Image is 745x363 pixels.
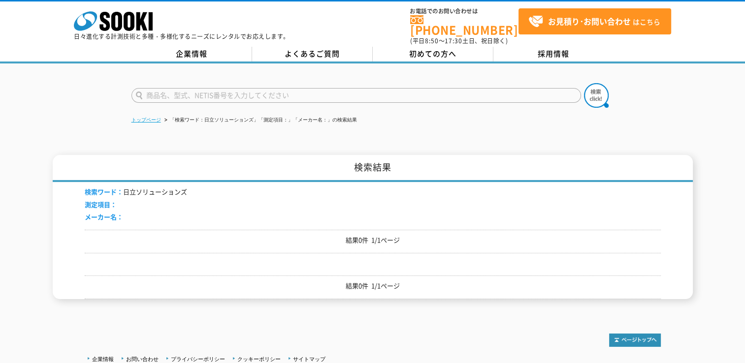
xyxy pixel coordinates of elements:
[584,83,609,108] img: btn_search.png
[237,356,281,362] a: クッキーポリシー
[85,187,123,196] span: 検索ワード：
[131,117,161,122] a: トップページ
[548,15,631,27] strong: お見積り･お問い合わせ
[126,356,159,362] a: お問い合わせ
[131,88,581,103] input: 商品名、型式、NETIS番号を入力してください
[445,36,462,45] span: 17:30
[373,47,493,61] a: 初めての方へ
[410,15,518,35] a: [PHONE_NUMBER]
[92,356,114,362] a: 企業情報
[493,47,614,61] a: 採用情報
[410,8,518,14] span: お電話でのお問い合わせは
[171,356,225,362] a: プライバシーポリシー
[252,47,373,61] a: よくあるご質問
[528,14,660,29] span: はこちら
[425,36,439,45] span: 8:50
[410,36,508,45] span: (平日 ～ 土日、祝日除く)
[162,115,357,125] li: 「検索ワード：日立ソリューションズ」「測定項目：」「メーカー名：」の検索結果
[74,33,290,39] p: 日々進化する計測技術と多種・多様化するニーズにレンタルでお応えします。
[85,187,187,197] li: 日立ソリューションズ
[409,48,456,59] span: 初めての方へ
[85,212,123,221] span: メーカー名：
[85,281,661,291] p: 結果0件 1/1ページ
[609,333,661,347] img: トップページへ
[131,47,252,61] a: 企業情報
[53,155,693,182] h1: 検索結果
[85,235,661,245] p: 結果0件 1/1ページ
[85,200,117,209] span: 測定項目：
[293,356,325,362] a: サイトマップ
[518,8,671,34] a: お見積り･お問い合わせはこちら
